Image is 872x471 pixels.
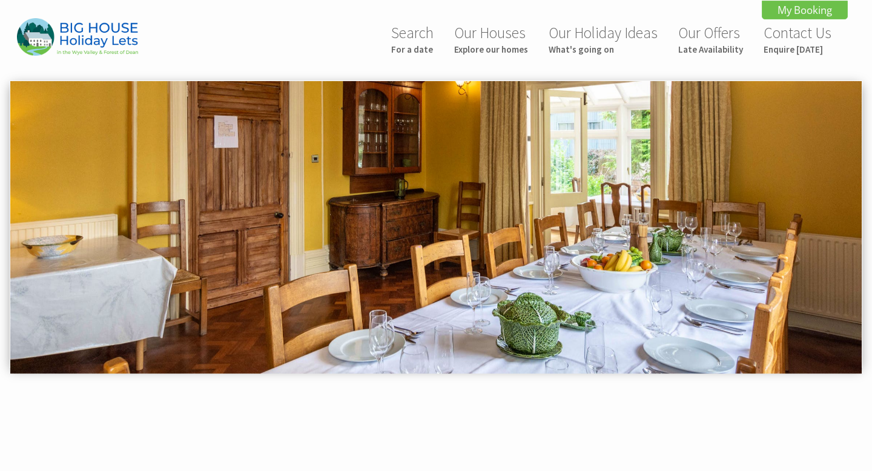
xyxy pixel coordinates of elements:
a: Our OffersLate Availability [678,23,743,55]
small: Late Availability [678,44,743,55]
small: Explore our homes [454,44,528,55]
small: What's going on [549,44,658,55]
a: Our HousesExplore our homes [454,23,528,55]
a: Contact UsEnquire [DATE] [764,23,831,55]
img: Big House Holiday Lets [17,18,138,55]
small: Enquire [DATE] [764,44,831,55]
small: For a date [391,44,434,55]
a: My Booking [762,1,848,19]
a: Our Holiday IdeasWhat's going on [549,23,658,55]
a: SearchFor a date [391,23,434,55]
